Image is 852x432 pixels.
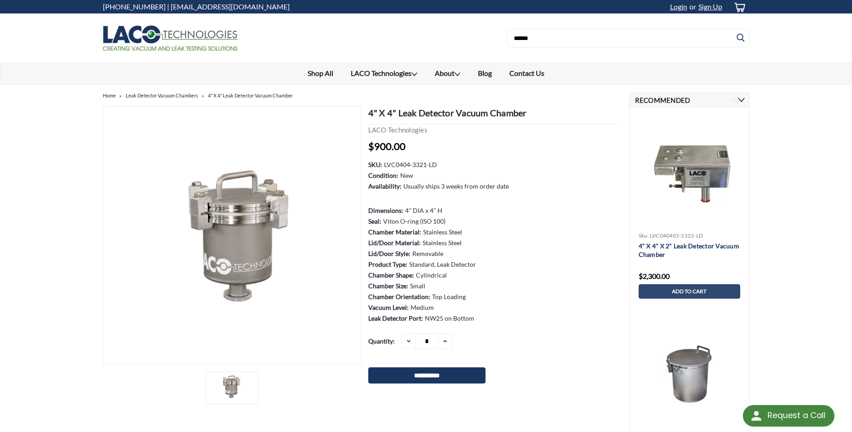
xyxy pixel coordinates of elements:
a: LACO Technologies [342,63,426,84]
div: Request a Call [768,405,826,426]
a: Shop All [299,63,342,83]
dt: Dimensions: [368,206,403,215]
a: About [426,63,469,84]
dt: Chamber Size: [368,281,408,291]
dd: Stainless Steel [423,238,462,247]
label: Quantity: [368,334,395,348]
dd: LVC0404-3321-LD [384,160,437,169]
a: Home [103,93,116,98]
div: Request a Call [743,405,834,427]
img: 4" X 4" Leak Detector Vacuum Chamber [208,374,253,399]
button: Next [738,97,745,103]
span: LVC040402-2222-LD [650,232,703,239]
span: $2,300.00 [639,272,670,280]
a: sku: LVC040402-2222-LD [639,232,703,239]
dd: Top Loading [432,292,466,301]
dd: Viton O-ring (ISO 100) [383,216,446,226]
span: Add to Cart [672,288,706,295]
dd: Small [410,281,425,291]
h2: Recommended [629,92,750,107]
dd: Standard, Leak Detector [409,260,476,269]
dt: Availability: [368,181,402,191]
a: 4" X 4" Leak Detector Vacuum Chamber [103,106,361,365]
dt: Product Type: [368,260,407,269]
dd: NW25 on Bottom [425,313,474,323]
span: sku: [639,232,649,239]
button: Previous [730,97,737,103]
dd: Cylindrical [416,270,447,280]
dd: Medium [411,303,434,312]
span: or [687,2,696,11]
span: $900.00 [368,140,406,152]
dt: Condition: [368,171,398,180]
dd: 4″ DIA x 4″ H [405,206,442,215]
dt: Lid/Door Style: [368,249,411,258]
a: Quick view [634,416,745,429]
a: cart-preview-dropdown [727,0,750,13]
a: LACO Technologies [368,126,428,134]
img: LACO Technologies [103,26,238,51]
a: 4" X 4" X 2" Leak Detector Vacuum Chamber [639,242,740,260]
dd: New [400,171,413,180]
dd: Stainless Steel [423,227,462,237]
dt: Seal: [368,216,381,226]
dt: Chamber Shape: [368,270,414,280]
a: Add to Cart [639,284,740,299]
a: Contact Us [501,63,553,83]
a: Leak Detector Vacuum Chambers [126,93,198,98]
dt: Chamber Orientation: [368,292,430,301]
dt: Chamber Material: [368,227,421,237]
a: Blog [469,63,501,83]
dt: Vacuum Level: [368,303,409,312]
dt: Lid/Door Material: [368,238,421,247]
dt: SKU: [368,160,382,169]
h1: 4" X 4" Leak Detector Vacuum Chamber [368,106,618,124]
a: 4" X 4" Leak Detector Vacuum Chamber [208,93,293,98]
img: 10" X 12" Leak Detector Vacuum Chamber [634,343,745,405]
img: 4" X 4" Leak Detector Vacuum Chamber [103,163,362,308]
dd: Removable [412,249,443,258]
dd: Usually ships 3 weeks from order date [403,181,509,191]
svg: submit [812,384,839,410]
img: round button [749,409,764,423]
dt: Leak Detector Port: [368,313,423,323]
a: Quick view [634,216,745,229]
